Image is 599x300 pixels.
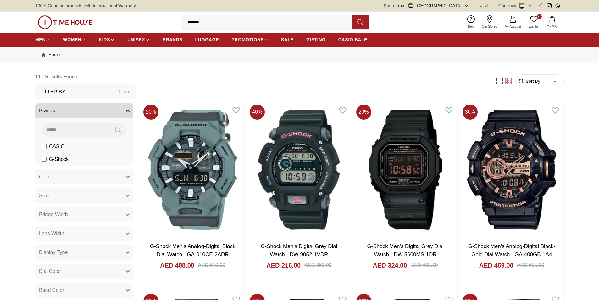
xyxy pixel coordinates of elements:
img: G-Shock Men's Analog-Digital Black-Gold Dial Watch - GA-400GB-1A4 [460,102,563,237]
nav: Breadcrumb [35,47,564,63]
span: PROMOTIONS [231,37,264,43]
a: CASIO SALE [338,34,368,45]
a: Our Stores [478,14,501,30]
input: G-Shock [42,157,47,162]
a: BRANDS [163,34,183,45]
button: Sort By: [518,78,541,84]
a: G-Shock Men's Digital Grey Dial Watch - DW-9052-1VDR [261,243,337,258]
span: GIFTING [306,37,326,43]
span: 20 % [356,105,371,120]
div: AED 610.00 [198,262,225,269]
div: Currency [498,3,519,9]
h4: AED 216.00 [266,261,301,270]
span: Band Color [39,286,64,294]
span: 20 % [143,105,158,120]
span: Lens Width [39,230,64,237]
span: LUGGAGE [195,37,219,43]
span: 30 % [463,105,478,120]
button: My Bag [543,15,561,30]
a: Instagram [547,3,552,8]
button: Color [35,169,133,184]
a: G-Shock Men's Digital Grey Dial Watch - DW-5600MS-1DR [367,243,444,258]
div: AED 655.00 [517,262,544,269]
a: Home [42,52,60,58]
h6: 117 Results Found [35,69,136,84]
span: Wishlist [526,24,542,29]
img: G-Shock Men's Digital Grey Dial Watch - DW-9052-1VDR [247,102,351,237]
button: Shop From[GEOGRAPHIC_DATA] [384,3,469,9]
a: WOMEN [63,34,86,45]
span: Display Type [39,249,68,256]
a: Whatsapp [555,3,560,8]
span: Bridge Width [39,211,68,218]
h3: Filter By [40,88,65,96]
a: Facebook [538,3,543,8]
h4: AED 488.00 [160,261,194,270]
img: United Arab Emirates [408,3,413,8]
button: Display Type [35,245,133,260]
div: AED 405.00 [411,262,438,269]
div: Clear [119,88,131,96]
a: SALE [281,34,294,45]
span: | [493,3,495,9]
button: Band Color [35,283,133,298]
span: KIDS [99,37,110,43]
a: MEN [35,34,50,45]
input: CASIO [42,144,47,149]
span: MEN [35,37,46,43]
a: G-Shock Men's Analog-Digital Black Dial Watch - GA-010CE-2ADR [150,243,236,258]
a: LUGGAGE [195,34,219,45]
a: 0Wishlist [525,14,543,30]
img: ... [38,15,92,29]
span: 100% Genuine products with International Warranty [35,3,136,9]
span: SALE [281,37,294,43]
button: Size [35,188,133,203]
a: Help [464,14,478,30]
span: CASIO [49,143,65,150]
span: Sort By: [524,78,541,84]
span: 0 [537,14,542,19]
span: UNISEX [127,37,145,43]
a: GIFTING [306,34,326,45]
button: Bridge Width [35,207,133,222]
a: KIDS [99,34,115,45]
button: Dial Color [35,264,133,279]
a: UNISEX [127,34,150,45]
button: العربية [477,3,490,9]
button: Lens Width [35,226,133,241]
span: Help [465,24,477,29]
span: Our Stores [480,24,500,29]
img: G-Shock Men's Analog-Digital Black Dial Watch - GA-010CE-2ADR [141,102,244,237]
span: BRANDS [163,37,183,43]
h4: AED 324.00 [373,261,407,270]
span: Brands [39,107,55,115]
span: Color [39,173,51,181]
span: My Account [502,24,524,29]
span: CASIO SALE [338,37,368,43]
a: PROMOTIONS [231,34,269,45]
span: Dial Color [39,268,61,275]
h4: AED 459.00 [479,261,513,270]
a: G-Shock Men's Analog-Digital Black-Gold Dial Watch - GA-400GB-1A4 [468,243,555,258]
span: Size [39,192,49,200]
button: Brands [35,103,133,118]
img: G-Shock Men's Digital Grey Dial Watch - DW-5600MS-1DR [354,102,457,237]
div: AED 360.00 [304,262,331,269]
span: G-Shock [49,156,69,163]
span: | [473,3,474,9]
span: | [535,3,536,9]
span: 40 % [250,105,265,120]
span: WOMEN [63,37,81,43]
span: My Bag [544,24,560,28]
